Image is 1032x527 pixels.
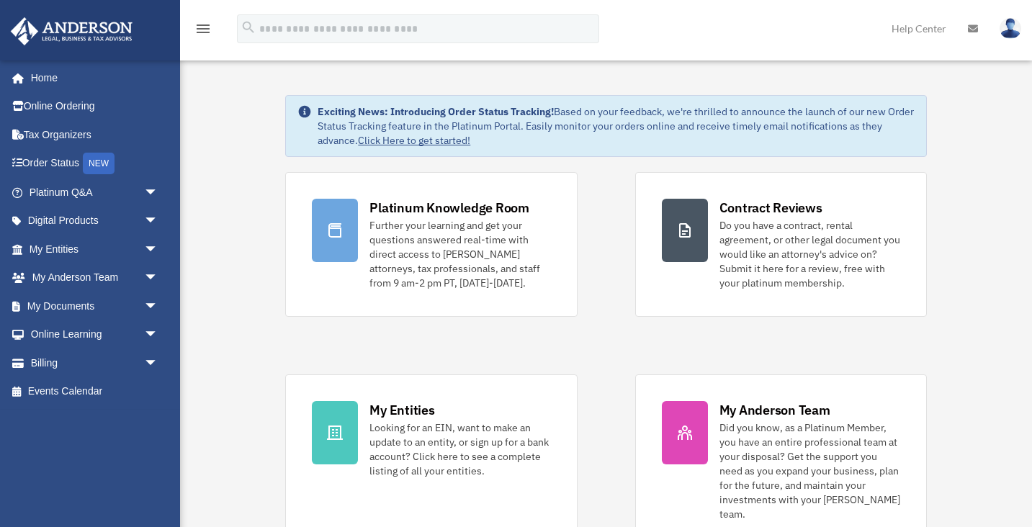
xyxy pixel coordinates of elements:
[144,263,173,293] span: arrow_drop_down
[144,292,173,321] span: arrow_drop_down
[318,104,914,148] div: Based on your feedback, we're thrilled to announce the launch of our new Order Status Tracking fe...
[10,377,180,406] a: Events Calendar
[144,320,173,350] span: arrow_drop_down
[10,292,180,320] a: My Documentsarrow_drop_down
[6,17,137,45] img: Anderson Advisors Platinum Portal
[144,348,173,378] span: arrow_drop_down
[719,401,830,419] div: My Anderson Team
[10,92,180,121] a: Online Ordering
[10,348,180,377] a: Billingarrow_drop_down
[10,235,180,263] a: My Entitiesarrow_drop_down
[10,120,180,149] a: Tax Organizers
[719,218,900,290] div: Do you have a contract, rental agreement, or other legal document you would like an attorney's ad...
[635,172,927,317] a: Contract Reviews Do you have a contract, rental agreement, or other legal document you would like...
[241,19,256,35] i: search
[719,420,900,521] div: Did you know, as a Platinum Member, you have an entire professional team at your disposal? Get th...
[719,199,822,217] div: Contract Reviews
[10,207,180,235] a: Digital Productsarrow_drop_down
[194,25,212,37] a: menu
[285,172,577,317] a: Platinum Knowledge Room Further your learning and get your questions answered real-time with dire...
[10,320,180,349] a: Online Learningarrow_drop_down
[144,178,173,207] span: arrow_drop_down
[144,207,173,236] span: arrow_drop_down
[194,20,212,37] i: menu
[318,105,554,118] strong: Exciting News: Introducing Order Status Tracking!
[358,134,470,147] a: Click Here to get started!
[144,235,173,264] span: arrow_drop_down
[10,149,180,179] a: Order StatusNEW
[10,263,180,292] a: My Anderson Teamarrow_drop_down
[10,63,173,92] a: Home
[369,420,550,478] div: Looking for an EIN, want to make an update to an entity, or sign up for a bank account? Click her...
[10,178,180,207] a: Platinum Q&Aarrow_drop_down
[369,218,550,290] div: Further your learning and get your questions answered real-time with direct access to [PERSON_NAM...
[1000,18,1021,39] img: User Pic
[369,199,529,217] div: Platinum Knowledge Room
[83,153,115,174] div: NEW
[369,401,434,419] div: My Entities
